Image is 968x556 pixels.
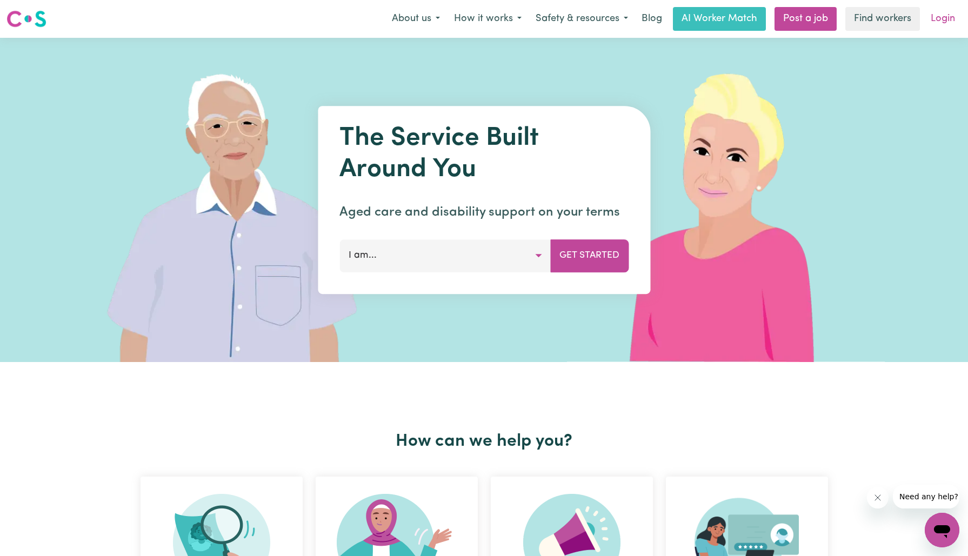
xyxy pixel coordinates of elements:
[6,6,46,31] a: Careseekers logo
[924,7,962,31] a: Login
[867,487,889,508] iframe: Close message
[775,7,837,31] a: Post a job
[134,431,835,452] h2: How can we help you?
[529,8,635,30] button: Safety & resources
[6,9,46,29] img: Careseekers logo
[925,513,959,547] iframe: Button to launch messaging window
[893,485,959,508] iframe: Message from company
[385,8,447,30] button: About us
[673,7,766,31] a: AI Worker Match
[339,239,551,272] button: I am...
[447,8,529,30] button: How it works
[339,123,629,185] h1: The Service Built Around You
[339,203,629,222] p: Aged care and disability support on your terms
[550,239,629,272] button: Get Started
[635,7,669,31] a: Blog
[845,7,920,31] a: Find workers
